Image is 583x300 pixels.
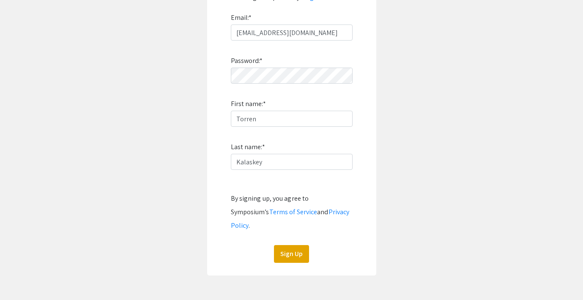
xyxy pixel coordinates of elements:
a: Terms of Service [269,207,318,216]
label: Email: [231,11,252,25]
label: First name: [231,97,266,111]
button: Sign Up [274,245,309,263]
iframe: Chat [6,262,36,294]
label: Password: [231,54,263,68]
div: By signing up, you agree to Symposium’s and . [231,192,353,232]
label: Last name: [231,140,265,154]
